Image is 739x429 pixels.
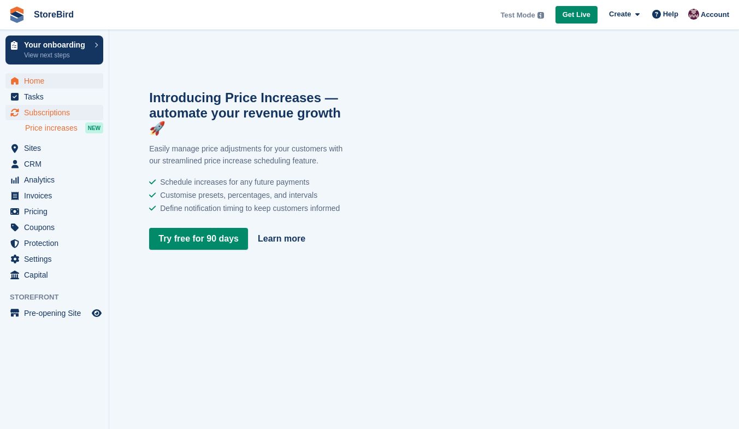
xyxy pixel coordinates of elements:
[25,122,103,134] a: Price increases NEW
[5,220,103,235] a: menu
[701,9,729,20] span: Account
[5,236,103,251] a: menu
[5,188,103,203] a: menu
[149,228,248,250] a: Try free for 90 days
[149,189,346,202] li: Customise presets, percentages, and intervals
[555,6,598,24] a: Get Live
[24,50,89,60] p: View next steps
[24,188,90,203] span: Invoices
[5,204,103,219] a: menu
[5,156,103,172] a: menu
[24,236,90,251] span: Protection
[29,5,78,23] a: StoreBird
[5,140,103,156] a: menu
[24,172,90,187] span: Analytics
[149,202,346,215] li: Define notification timing to keep customers informed
[258,232,305,245] a: Learn more
[5,73,103,89] a: menu
[24,41,89,49] p: Your onboarding
[90,307,103,320] a: Preview store
[500,10,535,21] span: Test Mode
[24,105,90,120] span: Subscriptions
[25,123,78,133] span: Price increases
[5,172,103,187] a: menu
[5,36,103,64] a: Your onboarding View next steps
[10,292,109,303] span: Storefront
[85,122,103,133] div: NEW
[5,89,103,104] a: menu
[24,220,90,235] span: Coupons
[5,305,103,321] a: menu
[24,89,90,104] span: Tasks
[563,9,590,20] span: Get Live
[24,204,90,219] span: Pricing
[24,73,90,89] span: Home
[24,251,90,267] span: Settings
[5,105,103,120] a: menu
[537,12,544,19] img: icon-info-grey-7440780725fd019a000dd9b08b2336e03edf1995a4989e88bcd33f0948082b44.svg
[24,305,90,321] span: Pre-opening Site
[663,9,678,20] span: Help
[24,267,90,283] span: Capital
[9,7,25,23] img: stora-icon-8386f47178a22dfd0bd8f6a31ec36ba5ce8667c1dd55bd0f319d3a0aa187defe.svg
[149,143,346,167] p: Easily manage price adjustments for your customers with our streamlined price increase scheduling...
[688,9,699,20] img: Hugh Stanton
[149,175,346,189] li: Schedule increases for any future payments
[149,90,346,136] h2: Introducing Price Increases — automate your revenue growth 🚀
[24,156,90,172] span: CRM
[24,140,90,156] span: Sites
[5,251,103,267] a: menu
[609,9,631,20] span: Create
[5,267,103,283] a: menu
